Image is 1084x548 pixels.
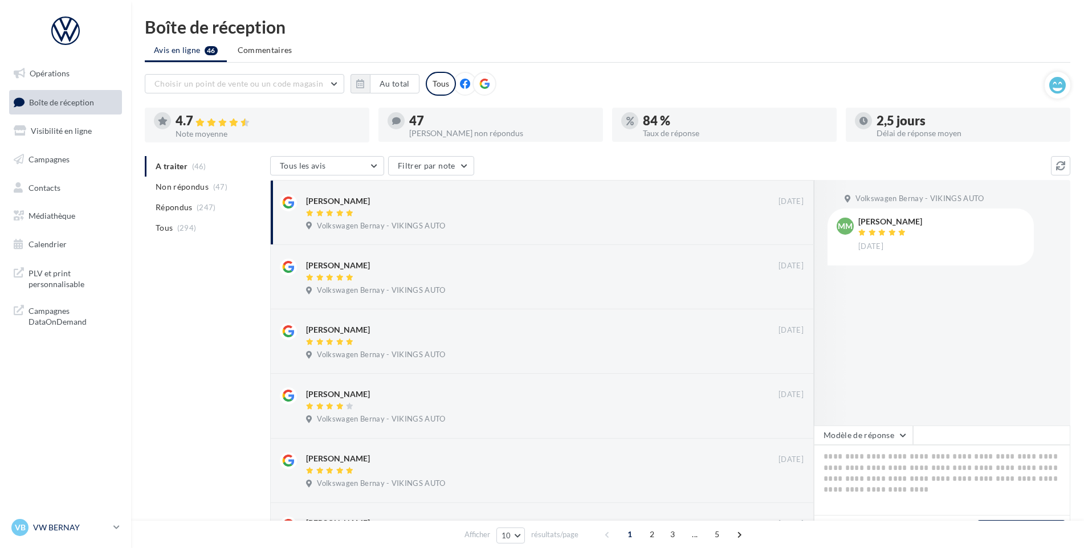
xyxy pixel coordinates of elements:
[306,517,370,529] div: [PERSON_NAME]
[7,232,124,256] a: Calendrier
[779,519,804,529] span: [DATE]
[197,203,216,212] span: (247)
[779,390,804,400] span: [DATE]
[28,182,60,192] span: Contacts
[464,529,490,540] span: Afficher
[7,298,124,332] a: Campagnes DataOnDemand
[502,531,511,540] span: 10
[814,426,913,445] button: Modèle de réponse
[7,148,124,171] a: Campagnes
[317,221,445,231] span: Volkswagen Bernay - VIKINGS AUTO
[409,129,594,137] div: [PERSON_NAME] non répondus
[643,129,828,137] div: Taux de réponse
[838,220,853,232] span: MM
[686,525,704,543] span: ...
[643,114,828,127] div: 84 %
[306,388,370,400] div: [PERSON_NAME]
[213,182,227,191] span: (47)
[779,197,804,207] span: [DATE]
[779,455,804,465] span: [DATE]
[858,218,922,226] div: [PERSON_NAME]
[7,261,124,295] a: PLV et print personnalisable
[156,181,209,193] span: Non répondus
[7,176,124,200] a: Contacts
[317,285,445,296] span: Volkswagen Bernay - VIKINGS AUTO
[409,114,594,127] div: 47
[7,204,124,228] a: Médiathèque
[306,324,370,336] div: [PERSON_NAME]
[317,414,445,424] span: Volkswagen Bernay - VIKINGS AUTO
[351,74,419,93] button: Au total
[317,479,445,489] span: Volkswagen Bernay - VIKINGS AUTO
[317,350,445,360] span: Volkswagen Bernay - VIKINGS AUTO
[855,194,984,204] span: Volkswagen Bernay - VIKINGS AUTO
[426,72,456,96] div: Tous
[145,74,344,93] button: Choisir un point de vente ou un code magasin
[28,239,67,249] span: Calendrier
[29,97,94,107] span: Boîte de réception
[877,114,1061,127] div: 2,5 jours
[306,195,370,207] div: [PERSON_NAME]
[306,260,370,271] div: [PERSON_NAME]
[280,161,326,170] span: Tous les avis
[7,119,124,143] a: Visibilité en ligne
[270,156,384,175] button: Tous les avis
[621,525,639,543] span: 1
[779,261,804,271] span: [DATE]
[154,79,323,88] span: Choisir un point de vente ou un code magasin
[9,517,122,538] a: VB VW BERNAY
[30,68,70,78] span: Opérations
[28,265,117,290] span: PLV et print personnalisable
[15,522,26,533] span: VB
[28,211,75,220] span: Médiathèque
[28,303,117,328] span: Campagnes DataOnDemand
[388,156,474,175] button: Filtrer par note
[238,45,292,55] span: Commentaires
[663,525,682,543] span: 3
[643,525,661,543] span: 2
[177,223,197,232] span: (294)
[145,18,1070,35] div: Boîte de réception
[176,130,360,138] div: Note moyenne
[779,325,804,336] span: [DATE]
[156,202,193,213] span: Répondus
[858,242,883,252] span: [DATE]
[28,154,70,164] span: Campagnes
[33,522,109,533] p: VW BERNAY
[370,74,419,93] button: Au total
[708,525,726,543] span: 5
[306,453,370,464] div: [PERSON_NAME]
[156,222,173,234] span: Tous
[176,114,360,128] div: 4.7
[496,527,525,543] button: 10
[7,90,124,114] a: Boîte de réception
[7,62,124,85] a: Opérations
[877,129,1061,137] div: Délai de réponse moyen
[31,126,92,136] span: Visibilité en ligne
[531,529,578,540] span: résultats/page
